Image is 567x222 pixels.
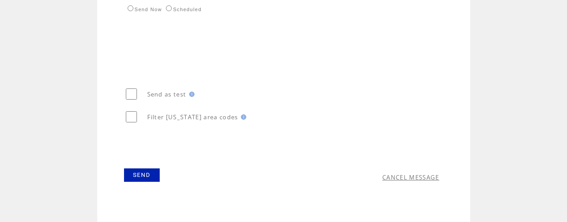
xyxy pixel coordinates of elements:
span: Send as test [147,90,186,98]
input: Send Now [128,5,133,11]
input: Scheduled [166,5,172,11]
span: Filter [US_STATE] area codes [147,113,238,121]
label: Scheduled [164,7,202,12]
img: help.gif [238,114,246,120]
a: CANCEL MESSAGE [382,173,439,181]
img: help.gif [186,92,195,97]
a: SEND [124,168,160,182]
label: Send Now [125,7,162,12]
